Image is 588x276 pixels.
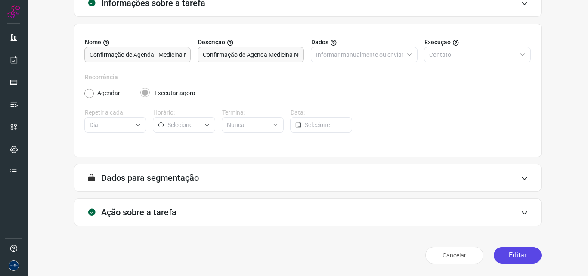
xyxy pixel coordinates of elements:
input: Selecione o tipo de envio [429,47,516,62]
span: Nome [85,38,101,47]
label: Termina: [222,108,284,117]
span: Execução [424,38,451,47]
label: Horário: [153,108,215,117]
input: Selecione [167,118,200,132]
input: Forneça uma breve descrição da sua tarefa. [203,47,299,62]
button: Editar [494,247,542,264]
img: Logo [7,5,20,18]
label: Recorrência [85,73,531,82]
input: Selecione [305,118,347,132]
label: Data: [291,108,352,117]
button: Cancelar [425,247,483,264]
h3: Ação sobre a tarefa [101,207,176,217]
input: Selecione [90,118,132,132]
input: Digite o nome para a sua tarefa. [90,47,186,62]
label: Executar agora [155,89,195,98]
img: d06bdf07e729e349525d8f0de7f5f473.png [9,260,19,271]
label: Repetir a cada: [85,108,146,117]
span: Dados [311,38,328,47]
span: Descrição [198,38,225,47]
input: Selecione o tipo de envio [316,47,403,62]
label: Agendar [97,89,120,98]
input: Selecione [227,118,269,132]
h3: Dados para segmentação [101,173,199,183]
